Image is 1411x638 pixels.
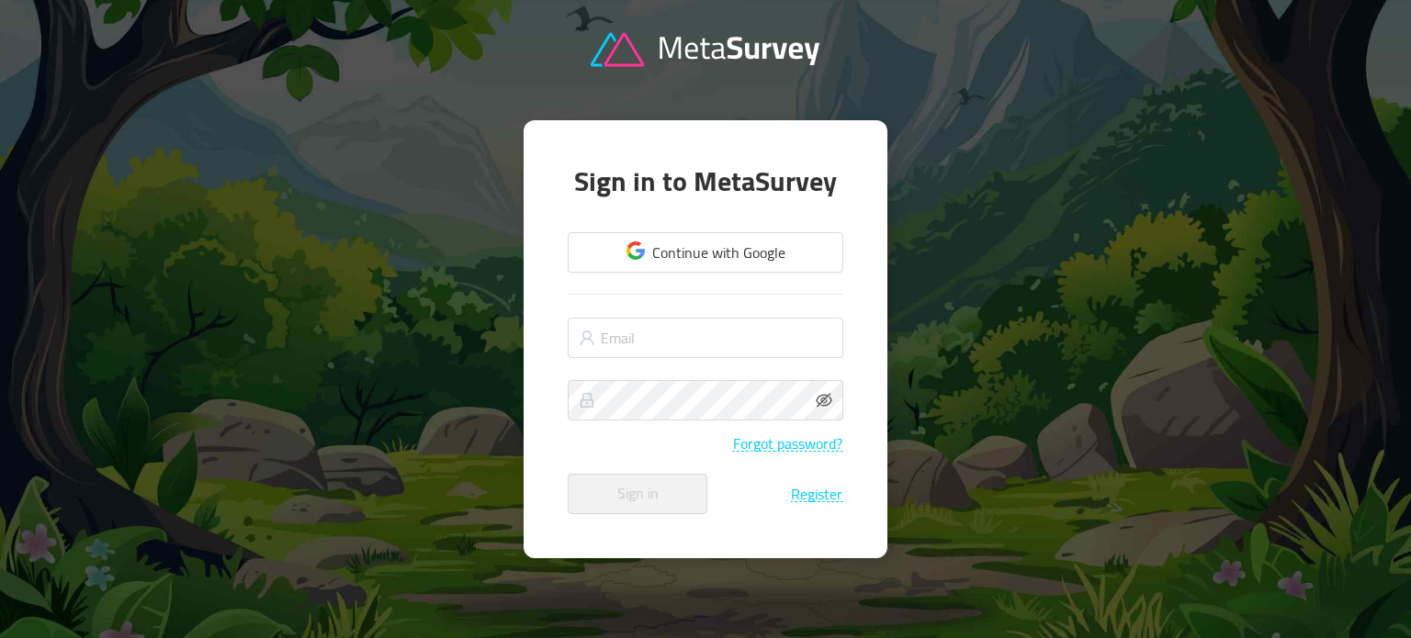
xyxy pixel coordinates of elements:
h1: Sign in to MetaSurvey [568,164,843,199]
button: Forgot password? [732,435,843,452]
button: Continue with Google [568,232,843,273]
input: Email [568,318,843,358]
button: Sign in [568,474,707,514]
i: icon: lock [579,392,595,409]
i: icon: eye-invisible [816,392,832,409]
button: Register [790,486,843,502]
i: icon: user [579,330,595,346]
